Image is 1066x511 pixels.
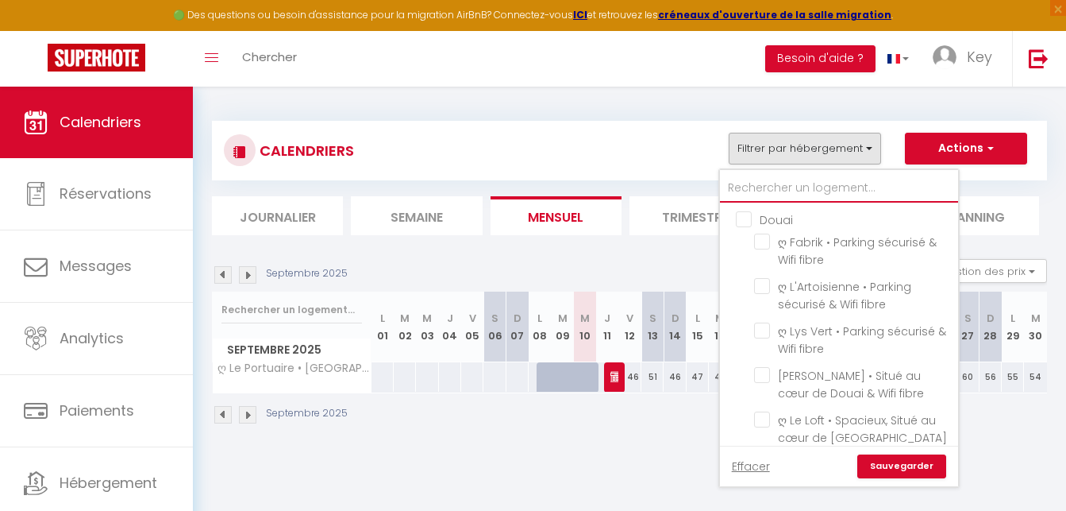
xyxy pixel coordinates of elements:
[979,362,1002,392] div: 56
[256,133,354,168] h3: CALENDRIERS
[48,44,145,72] img: Super Booking
[596,292,618,362] th: 11
[60,256,132,276] span: Messages
[483,292,506,362] th: 06
[718,168,960,488] div: Filtrer par hébergement
[573,8,587,21] a: ICI
[60,328,124,348] span: Analytics
[929,259,1047,283] button: Gestion des prix
[956,292,979,362] th: 27
[778,368,924,401] span: [PERSON_NAME] • Situé au cœur de Douai & Wifi fibre
[778,323,946,357] span: ღ Lys Vert • Parking sécurisé & Wifi fibre
[491,196,622,235] li: Mensuel
[394,292,416,362] th: 02
[230,31,309,87] a: Chercher
[1031,311,1041,326] abbr: M
[857,455,946,478] a: Sauvegarder
[537,311,542,326] abbr: L
[491,311,498,326] abbr: S
[574,292,596,362] th: 10
[987,311,995,326] abbr: D
[215,362,374,374] span: ღ Le Portuaire • [GEOGRAPHIC_DATA], [GEOGRAPHIC_DATA]
[715,311,725,326] abbr: M
[664,362,686,392] div: 46
[649,311,656,326] abbr: S
[778,412,947,446] span: ღ Le Loft • Spacieux, Situé au cœur de [GEOGRAPHIC_DATA]
[447,311,453,326] abbr: J
[687,362,709,392] div: 47
[416,292,438,362] th: 03
[212,196,343,235] li: Journalier
[1002,362,1024,392] div: 55
[778,234,937,268] span: ღ Fabrik • Parking sécurisé & Wifi fibre
[461,292,483,362] th: 05
[921,31,1012,87] a: ... Key
[709,292,731,362] th: 16
[506,292,529,362] th: 07
[213,339,371,362] span: Septembre 2025
[933,45,956,69] img: ...
[979,292,1002,362] th: 28
[610,362,618,392] span: Menage Menage
[967,47,992,67] span: Key
[641,292,664,362] th: 13
[558,311,568,326] abbr: M
[1010,311,1015,326] abbr: L
[908,196,1039,235] li: Planning
[778,279,911,312] span: ღ L'Artoisienne • Parking sécurisé & Wifi fibre
[604,311,610,326] abbr: J
[552,292,574,362] th: 09
[658,8,891,21] a: créneaux d'ouverture de la salle migration
[266,266,348,281] p: Septembre 2025
[720,174,958,203] input: Rechercher un logement...
[60,184,152,203] span: Réservations
[351,196,482,235] li: Semaine
[439,292,461,362] th: 04
[664,292,686,362] th: 14
[629,196,760,235] li: Trimestre
[60,112,141,132] span: Calendriers
[672,311,679,326] abbr: D
[732,458,770,475] a: Effacer
[221,296,362,324] input: Rechercher un logement...
[514,311,521,326] abbr: D
[641,362,664,392] div: 51
[371,292,394,362] th: 01
[709,362,731,392] div: 49
[380,311,385,326] abbr: L
[1024,292,1047,362] th: 30
[266,406,348,421] p: Septembre 2025
[529,292,551,362] th: 08
[695,311,700,326] abbr: L
[619,292,641,362] th: 12
[956,362,979,392] div: 60
[905,133,1027,165] button: Actions
[469,311,476,326] abbr: V
[400,311,410,326] abbr: M
[626,311,633,326] abbr: V
[242,48,297,65] span: Chercher
[580,311,590,326] abbr: M
[422,311,432,326] abbr: M
[1029,48,1049,68] img: logout
[964,311,972,326] abbr: S
[13,6,60,54] button: Ouvrir le widget de chat LiveChat
[1024,362,1047,392] div: 54
[1002,292,1024,362] th: 29
[619,362,641,392] div: 46
[729,133,881,165] button: Filtrer par hébergement
[687,292,709,362] th: 15
[765,45,876,72] button: Besoin d'aide ?
[60,473,157,493] span: Hébergement
[60,401,134,420] span: Paiements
